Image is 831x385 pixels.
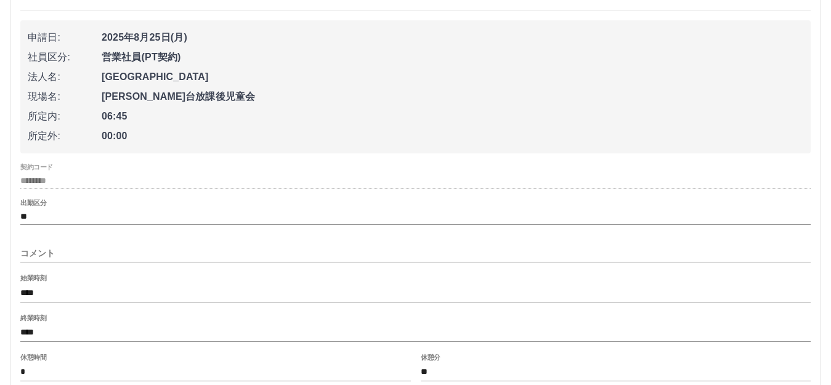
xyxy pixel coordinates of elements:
label: 休憩時間 [20,352,46,362]
span: 社員区分: [28,50,102,65]
label: 休憩分 [421,352,440,362]
label: 終業時刻 [20,313,46,322]
span: 06:45 [102,109,803,124]
label: 契約コード [20,163,53,172]
span: 法人名: [28,70,102,84]
span: [PERSON_NAME]台放課後児童会 [102,89,803,104]
span: [GEOGRAPHIC_DATA] [102,70,803,84]
label: 出勤区分 [20,198,46,208]
span: 申請日: [28,30,102,45]
span: 営業社員(PT契約) [102,50,803,65]
span: 00:00 [102,129,803,144]
span: 所定内: [28,109,102,124]
label: 始業時刻 [20,274,46,283]
span: 2025年8月25日(月) [102,30,803,45]
span: 現場名: [28,89,102,104]
span: 所定外: [28,129,102,144]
